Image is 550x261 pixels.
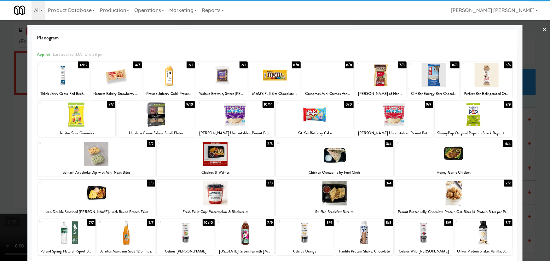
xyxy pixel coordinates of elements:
[395,169,512,177] div: Honey Garlic Chicken
[217,219,245,224] div: 27
[39,101,76,106] div: 10
[462,61,487,67] div: 9
[39,219,67,224] div: 24
[409,90,459,98] div: Clif Bar Energy Bars Chocolate Chip
[91,90,141,98] div: Nature's Bakery Strawberry Oatmeal Crumble Bars
[145,61,169,67] div: 3
[276,169,393,177] div: Chicken Quesadilla by Fuel Chefs
[90,90,142,98] div: Nature's Bakery Strawberry Oatmeal Crumble Bars
[251,61,275,67] div: 5
[504,61,512,68] div: 6/6
[355,101,433,137] div: 149/9[PERSON_NAME] Uncrustables, Peanut Butter & Strawberry Jelly Sandwich
[97,247,155,255] div: Jarritos Mandarin Soda 12.5 fl. oz.
[396,140,454,146] div: 19
[396,169,512,177] div: Honey Garlic Chicken
[98,247,154,255] div: Jarritos Mandarin Soda 12.5 fl. oz.
[395,219,453,255] div: 308/9Celsius Wild [PERSON_NAME]
[504,180,512,187] div: 2/2
[39,61,63,67] div: 1
[250,90,300,98] div: M&M'S Full Size Chocolate Candy, Peanut, 1.74 oz
[38,219,96,255] div: 247/7Poland Spring Natural -Sport Bottle
[425,101,433,108] div: 9/9
[249,90,301,98] div: M&M'S Full Size Chocolate Candy, Peanut, 1.74 oz
[408,61,460,98] div: 88/8Clif Bar Energy Bars Chocolate Chip
[39,180,96,185] div: 20
[395,180,512,216] div: 232/2Peanut Butter Jelly Chocolate Protein Oat Bites (4 Protein Bites per Pack)
[98,219,126,224] div: 25
[335,247,393,255] div: Fairlife Protein Shake, Chocolate
[335,219,393,255] div: 298/8Fairlife Protein Shake, Chocolate
[385,140,393,147] div: 3/4
[97,219,155,255] div: 255/7Jarritos Mandarin Soda 12.5 fl. oz.
[398,61,407,68] div: 7/8
[157,219,215,255] div: 2610/10Celsius [PERSON_NAME]
[395,208,512,216] div: Peanut Butter Jelly Chocolate Protein Oat Bites (4 Protein Bites per Pack)
[266,219,274,226] div: 7/9
[217,247,273,255] div: [US_STATE] Green Tea with [MEDICAL_DATA] and Honey
[277,101,315,106] div: 13
[38,247,96,255] div: Poland Spring Natural -Sport Bottle
[355,90,407,98] div: [PERSON_NAME] of Hanover 1.5 oz. Mini Pretzels
[38,208,155,216] div: Lean Double Smashed [PERSON_NAME]- with Baked French Fries
[276,208,393,216] div: Stuffed Breakfast Burrito
[78,61,89,68] div: 12/12
[503,140,512,147] div: 4/4
[444,219,453,226] div: 8/9
[38,208,154,216] div: Lean Double Smashed [PERSON_NAME]- with Baked French Fries
[461,90,512,98] div: Perfect Bar Refrigerated Organic Protein Bar, Chocolate Chip with Sea Salt
[277,219,305,224] div: 28
[356,61,381,67] div: 7
[266,180,274,187] div: 3/3
[133,61,142,68] div: 4/7
[196,129,274,137] div: [PERSON_NAME] Uncrustables, Peanut Butter & Grape Jelly Sandwich
[456,219,483,224] div: 31
[337,219,364,224] div: 29
[276,140,393,177] div: 183/4Chicken Quesadilla by Fuel Chefs
[450,61,459,68] div: 8/8
[90,61,142,98] div: 24/7Nature's Bakery Strawberry Oatmeal Crumble Bars
[454,247,512,255] div: Oikos Protein Shake, Vanilla, 30 Gram
[344,101,354,108] div: 0/0
[185,101,195,108] div: 9/10
[38,90,89,98] div: Think Jerky Grass-Fed Beef Sticks
[147,140,155,147] div: 2/2
[157,169,274,177] div: Chicken & Waffles
[385,219,393,226] div: 8/8
[198,101,235,106] div: 12
[461,61,512,98] div: 96/6Perfect Bar Refrigerated Organic Protein Bar, Chocolate Chip with Sea Salt
[158,208,273,216] div: Fresh Fruit Cup: Watermelon & Blueberries
[38,61,89,98] div: 112/12Think Jerky Grass-Fed Beef Sticks
[263,101,275,108] div: 10/14
[356,129,432,137] div: [PERSON_NAME] Uncrustables, Peanut Butter & Strawberry Jelly Sandwich
[87,219,96,226] div: 7/7
[38,140,155,177] div: 162/2Spinach Artichoke Dip with Mini Naan Bites
[395,247,453,255] div: Celsius Wild [PERSON_NAME]
[504,101,512,108] div: 9/9
[302,61,354,98] div: 68/8Grandma's Mini Cremes Vanilla Sandwich Cookie
[276,129,354,137] div: Kit Kat Birthday Cake
[157,208,274,216] div: Fresh Fruit Cup: Watermelon & Blueberries
[462,90,512,98] div: Perfect Bar Refrigerated Organic Protein Bar, Chocolate Chip with Sea Salt
[158,247,214,255] div: Celsius [PERSON_NAME]
[38,129,115,137] div: Jarritos Sour Gummies
[197,90,247,98] div: Walnut Brownie, Sweet [PERSON_NAME]'s Baking Company
[302,90,354,98] div: Grandma's Mini Cremes Vanilla Sandwich Cookie
[396,219,424,224] div: 30
[143,90,195,98] div: Pressed Juicery Cold-Pressed Juice, Tropical
[277,180,334,185] div: 22
[455,247,512,255] div: Oikos Protein Shake, Vanilla, 30 Gram
[157,247,215,255] div: Celsius [PERSON_NAME]
[249,61,301,98] div: 58/8M&M'S Full Size Chocolate Candy, Peanut, 1.74 oz
[216,247,274,255] div: [US_STATE] Green Tea with [MEDICAL_DATA] and Honey
[396,208,512,216] div: Peanut Butter Jelly Chocolate Protein Oat Bites (4 Protein Bites per Pack)
[542,20,547,40] a: ×
[276,219,334,255] div: 288/9Celsius Orange
[203,219,215,226] div: 10/10
[196,61,248,98] div: 42/2Walnut Brownie, Sweet [PERSON_NAME]'s Baking Company
[37,51,50,57] span: Applied
[436,101,473,106] div: 15
[435,129,512,137] div: SkinnyPop Original Popcorn Snack Bags, 0.65 oz
[107,101,115,108] div: 7/7
[38,169,155,177] div: Spinach Artichoke Dip with Mini Naan Bites
[396,247,452,255] div: Celsius Wild [PERSON_NAME]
